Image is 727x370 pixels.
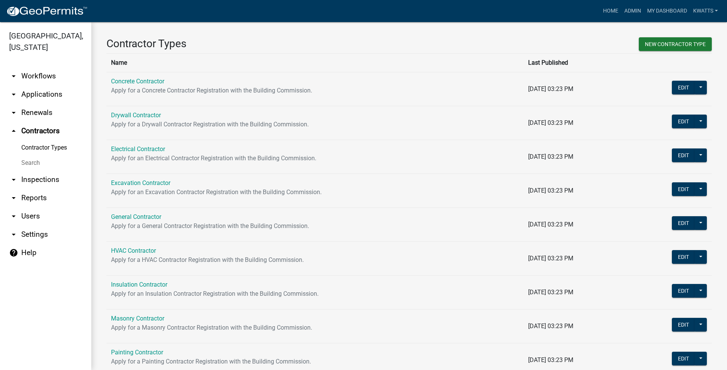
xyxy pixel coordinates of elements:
[111,188,519,197] p: Apply for an Excavation Contractor Registration with the Building Commission.
[111,222,519,231] p: Apply for a General Contractor Registration with the Building Commission.
[9,108,18,117] i: arrow_drop_down
[9,72,18,81] i: arrow_drop_down
[524,53,627,72] th: Last Published
[111,213,161,220] a: General Contractor
[528,255,573,262] span: [DATE] 03:23 PM
[528,322,573,330] span: [DATE] 03:23 PM
[9,126,18,136] i: arrow_drop_up
[672,182,695,196] button: Edit
[528,187,573,194] span: [DATE] 03:23 PM
[672,115,695,128] button: Edit
[639,37,712,51] button: New Contractor Type
[672,216,695,230] button: Edit
[600,4,621,18] a: Home
[111,78,164,85] a: Concrete Contractor
[111,281,167,288] a: Insulation Contractor
[528,356,573,364] span: [DATE] 03:23 PM
[9,90,18,99] i: arrow_drop_down
[111,179,170,187] a: Excavation Contractor
[672,81,695,94] button: Edit
[111,289,519,298] p: Apply for an Insulation Contractor Registration with the Building Commission.
[9,175,18,184] i: arrow_drop_down
[690,4,721,18] a: Kwatts
[111,255,519,265] p: Apply for a HVAC Contractor Registration with the Building Commission.
[672,318,695,332] button: Edit
[111,247,156,254] a: HVAC Contractor
[111,154,519,163] p: Apply for an Electrical Contractor Registration with the Building Commission.
[106,53,524,72] th: Name
[528,119,573,126] span: [DATE] 03:23 PM
[672,352,695,365] button: Edit
[111,86,519,95] p: Apply for a Concrete Contractor Registration with the Building Commission.
[111,349,163,356] a: Painting Contractor
[106,37,403,50] h3: Contractor Types
[9,230,18,239] i: arrow_drop_down
[111,120,519,129] p: Apply for a Drywall Contractor Registration with the Building Commission.
[644,4,690,18] a: My Dashboard
[528,289,573,296] span: [DATE] 03:23 PM
[672,284,695,298] button: Edit
[111,145,165,153] a: Electrical Contractor
[672,148,695,162] button: Edit
[9,248,18,257] i: help
[111,112,161,119] a: Drywall Contractor
[672,250,695,264] button: Edit
[9,212,18,221] i: arrow_drop_down
[111,357,519,366] p: Apply for a Painting Contractor Registration with the Building Commission.
[111,315,164,322] a: Masonry Contractor
[528,221,573,228] span: [DATE] 03:23 PM
[528,153,573,160] span: [DATE] 03:23 PM
[528,85,573,92] span: [DATE] 03:23 PM
[111,323,519,332] p: Apply for a Masonry Contractor Registration with the Building Commission.
[621,4,644,18] a: Admin
[9,193,18,203] i: arrow_drop_down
